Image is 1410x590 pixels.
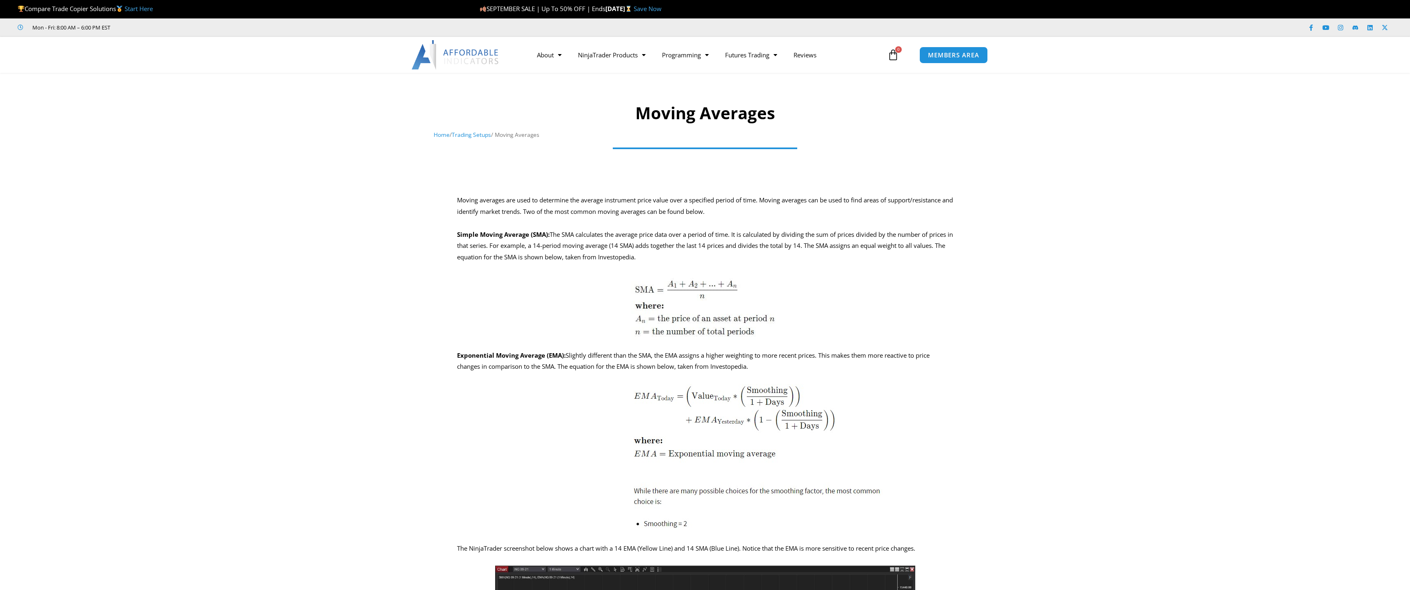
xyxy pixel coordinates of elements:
iframe: Customer reviews powered by Trustpilot [122,23,245,32]
span: 0 [895,46,902,53]
p: Slightly different than the SMA, the EMA assigns a higher weighting to more recent prices. This m... [457,350,953,373]
a: Reviews [785,45,825,64]
nav: Menu [529,45,885,64]
b: Exponential Moving Average (EMA): [457,351,566,359]
a: 0 [875,43,911,67]
p: Moving averages are used to determine the average instrument price value over a specified period ... [457,195,953,218]
img: 🏆 [18,6,24,12]
p: The NinjaTrader screenshot below shows a chart with a 14 EMA (Yellow Line) and 14 SMA (Blue Line)... [457,543,953,554]
a: Save Now [634,5,662,13]
img: 🥇 [116,6,123,12]
a: About [529,45,570,64]
a: Programming [654,45,717,64]
a: MEMBERS AREA [919,47,988,64]
span: MEMBERS AREA [928,52,979,58]
h1: Moving Averages [434,102,977,125]
a: Futures Trading [717,45,785,64]
img: SMA Calc | Affordable Indicators – NinjaTrader [631,275,779,342]
img: ⌛ [625,6,632,12]
nav: Breadcrumb [434,129,977,140]
img: LogoAI | Affordable Indicators – NinjaTrader [412,40,500,70]
img: 🍂 [480,6,486,12]
img: EMA Calc 1 | Affordable Indicators – NinjaTrader [627,384,887,535]
span: Mon - Fri: 8:00 AM – 6:00 PM EST [30,23,110,32]
strong: [DATE] [605,5,634,13]
span: Compare Trade Copier Solutions [18,5,153,13]
a: NinjaTrader Products [570,45,654,64]
span: SEPTEMBER SALE | Up To 50% OFF | Ends [480,5,605,13]
a: Start Here [125,5,153,13]
a: Home [434,131,450,138]
p: The SMA calculates the average price data over a period of time. It is calculated by dividing the... [457,229,953,263]
b: Simple Moving Average (SMA): [457,230,550,238]
a: Trading Setups [452,131,491,138]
